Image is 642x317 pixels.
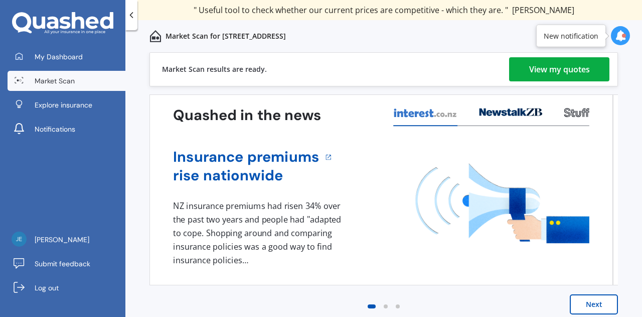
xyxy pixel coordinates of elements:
div: New notification [544,31,598,41]
span: Explore insurance [35,100,92,110]
p: Market Scan for [STREET_ADDRESS] [166,31,286,41]
span: My Dashboard [35,52,83,62]
button: Next [570,294,618,314]
a: Market Scan [8,71,125,91]
a: Notifications [8,119,125,139]
h3: Quashed in the news [173,106,321,125]
span: Notifications [35,124,75,134]
div: NZ insurance premiums had risen 34% over the past two years and people had "adapted to cope. Shop... [173,199,345,267]
span: Market Scan [35,76,75,86]
a: Log out [8,278,125,298]
a: Submit feedback [8,254,125,274]
a: View my quotes [509,57,609,81]
a: rise nationwide [173,166,319,185]
span: Log out [35,283,59,293]
div: View my quotes [529,57,590,81]
a: Insurance premiums [173,148,319,166]
img: b76de907e0f812c352198367556c90c5 [12,232,27,247]
span: Submit feedback [35,259,90,269]
div: Market Scan results are ready. [162,53,267,86]
a: My Dashboard [8,47,125,67]
img: home-and-contents.b802091223b8502ef2dd.svg [149,30,162,42]
img: media image [415,163,589,243]
span: [PERSON_NAME] [35,235,89,245]
a: [PERSON_NAME] [8,230,125,250]
a: Explore insurance [8,95,125,115]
